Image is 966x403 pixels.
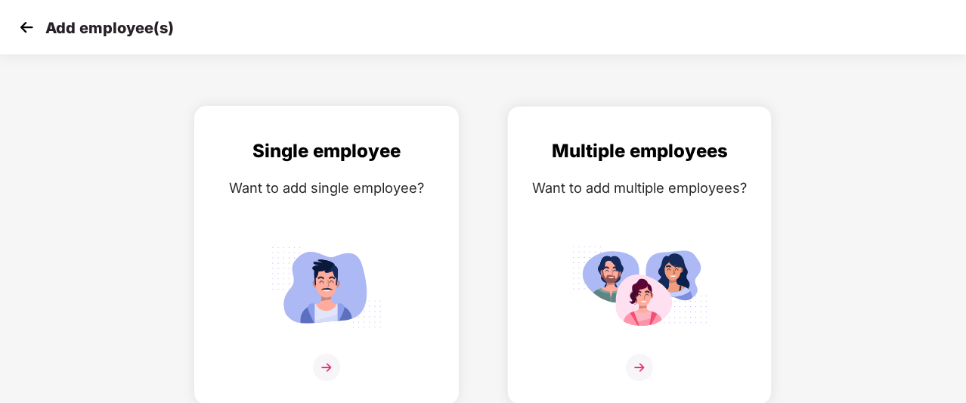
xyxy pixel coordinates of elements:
div: Multiple employees [523,137,756,166]
p: Add employee(s) [45,19,174,37]
img: svg+xml;base64,PHN2ZyB4bWxucz0iaHR0cDovL3d3dy53My5vcmcvMjAwMC9zdmciIHdpZHRoPSIzNiIgaGVpZ2h0PSIzNi... [313,354,340,381]
div: Single employee [210,137,443,166]
img: svg+xml;base64,PHN2ZyB4bWxucz0iaHR0cDovL3d3dy53My5vcmcvMjAwMC9zdmciIGlkPSJTaW5nbGVfZW1wbG95ZWUiIH... [259,240,395,334]
img: svg+xml;base64,PHN2ZyB4bWxucz0iaHR0cDovL3d3dy53My5vcmcvMjAwMC9zdmciIHdpZHRoPSIzNiIgaGVpZ2h0PSIzNi... [626,354,653,381]
img: svg+xml;base64,PHN2ZyB4bWxucz0iaHR0cDovL3d3dy53My5vcmcvMjAwMC9zdmciIGlkPSJNdWx0aXBsZV9lbXBsb3llZS... [571,240,707,334]
img: svg+xml;base64,PHN2ZyB4bWxucz0iaHR0cDovL3d3dy53My5vcmcvMjAwMC9zdmciIHdpZHRoPSIzMCIgaGVpZ2h0PSIzMC... [15,16,38,39]
div: Want to add single employee? [210,177,443,199]
div: Want to add multiple employees? [523,177,756,199]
